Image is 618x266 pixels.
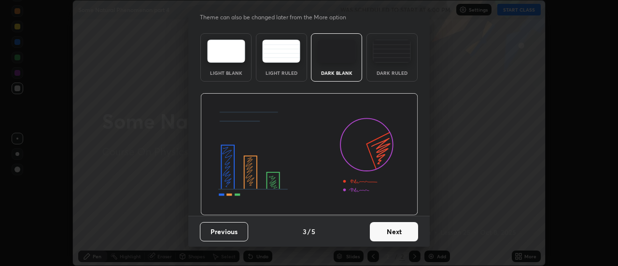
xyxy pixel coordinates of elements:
img: darkThemeBanner.d06ce4a2.svg [200,93,418,216]
img: lightTheme.e5ed3b09.svg [207,40,245,63]
button: Previous [200,222,248,241]
div: Dark Ruled [373,70,411,75]
img: lightRuledTheme.5fabf969.svg [262,40,300,63]
img: darkTheme.f0cc69e5.svg [318,40,356,63]
img: darkRuledTheme.de295e13.svg [373,40,411,63]
div: Dark Blank [317,70,356,75]
div: Light Blank [207,70,245,75]
button: Next [370,222,418,241]
p: Theme can also be changed later from the More option [200,13,356,22]
h4: 5 [311,226,315,237]
h4: 3 [303,226,307,237]
h4: / [308,226,310,237]
div: Light Ruled [262,70,301,75]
